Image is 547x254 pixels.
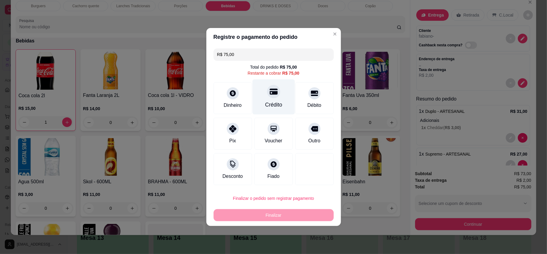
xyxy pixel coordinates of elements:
[223,173,243,180] div: Desconto
[282,70,299,76] div: R$ 75,00
[330,29,340,39] button: Close
[248,70,299,76] div: Restante a cobrar
[280,64,297,70] div: R$ 75,00
[214,192,334,204] button: Finalizar o pedido sem registrar pagamento
[267,173,279,180] div: Fiado
[307,102,321,109] div: Débito
[206,28,341,46] header: Registre o pagamento do pedido
[308,137,320,144] div: Outro
[217,48,330,60] input: Ex.: hambúrguer de cordeiro
[229,137,236,144] div: Pix
[265,101,282,109] div: Crédito
[250,64,297,70] div: Total do pedido
[224,102,242,109] div: Dinheiro
[265,137,282,144] div: Voucher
